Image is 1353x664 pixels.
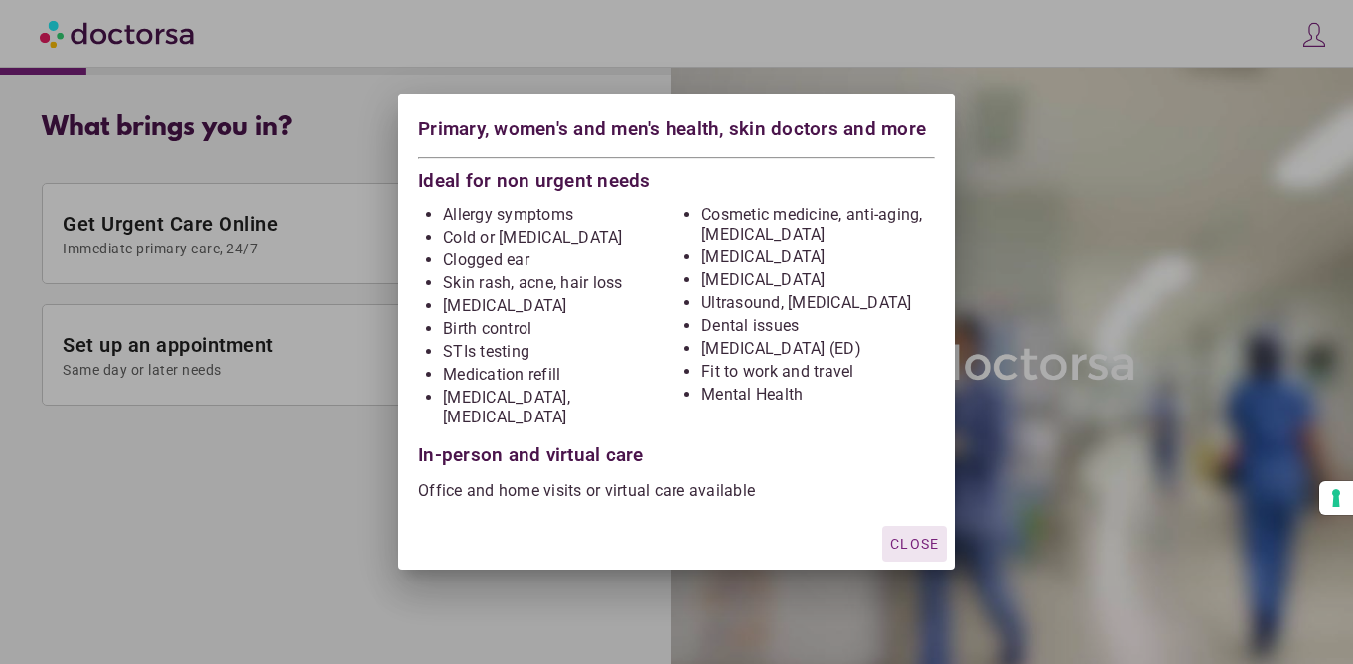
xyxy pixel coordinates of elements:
li: Dental issues [701,316,935,336]
li: STIs testing [443,342,676,362]
li: [MEDICAL_DATA] [701,248,935,267]
div: Primary, women's and men's health, skin doctors and more [418,114,935,149]
li: Clogged ear [443,250,676,270]
li: [MEDICAL_DATA] (ED) [701,339,935,359]
button: Your consent preferences for tracking technologies [1319,481,1353,515]
li: Cosmetic medicine, anti-aging, [MEDICAL_DATA] [701,205,935,245]
li: Fit to work and travel [701,362,935,382]
li: [MEDICAL_DATA] [701,270,935,290]
button: Close [882,526,947,562]
div: In-person and virtual care [418,430,935,465]
p: Office and home visits or virtual care available [418,481,935,501]
div: Ideal for non urgent needs [418,166,935,191]
li: Cold or [MEDICAL_DATA] [443,228,676,248]
li: Medication refill [443,365,676,385]
li: Mental Health [701,385,935,405]
li: Ultrasound, [MEDICAL_DATA] [701,293,935,313]
li: Allergy symptoms [443,205,676,225]
span: Close [890,536,939,552]
li: [MEDICAL_DATA], [MEDICAL_DATA] [443,388,676,427]
li: Birth control [443,319,676,339]
li: Skin rash, acne, hair loss [443,273,676,293]
li: [MEDICAL_DATA] [443,296,676,316]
